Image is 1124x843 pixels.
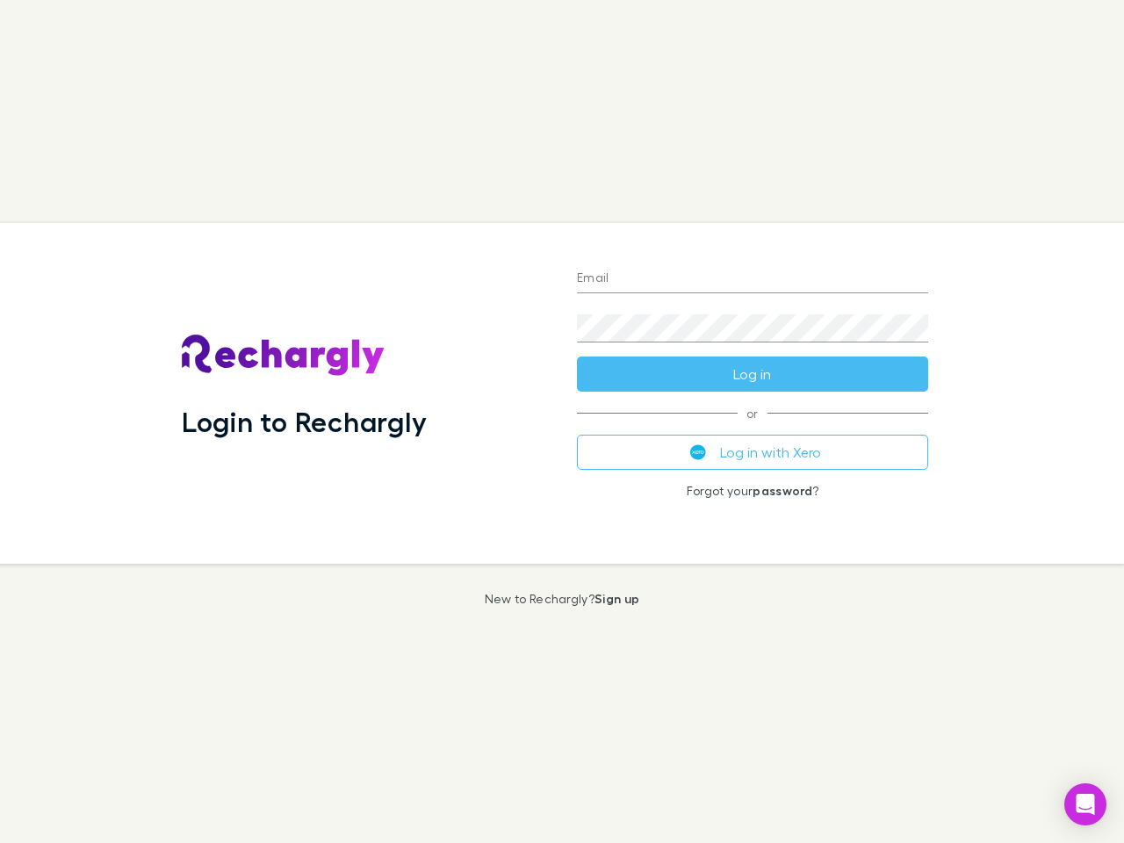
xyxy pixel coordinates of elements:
span: or [577,413,928,414]
p: Forgot your ? [577,484,928,498]
img: Rechargly's Logo [182,335,385,377]
img: Xero's logo [690,444,706,460]
button: Log in [577,357,928,392]
button: Log in with Xero [577,435,928,470]
a: Sign up [594,591,639,606]
h1: Login to Rechargly [182,405,427,438]
p: New to Rechargly? [485,592,640,606]
a: password [753,483,812,498]
div: Open Intercom Messenger [1064,783,1106,825]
